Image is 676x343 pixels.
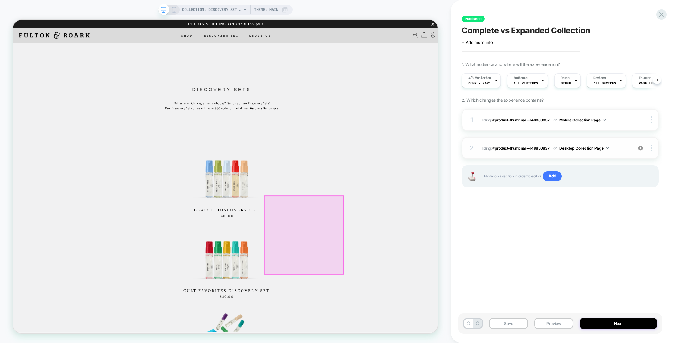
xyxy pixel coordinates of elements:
span: #product-thumbnail--148850837... [492,117,552,122]
button: Mobile Collection Page [559,116,606,124]
button: Next [580,318,658,329]
span: Complete vs Expanded Collection [462,26,590,35]
span: Theme: MAIN [254,5,278,15]
span: Hover on a section in order to edit or [484,171,652,181]
span: #product-thumbnail--148850837... [492,146,552,150]
button: Preview [534,318,573,329]
span: Classic Discovery Set [98,249,471,257]
span: Trigger [639,76,651,80]
span: COLLECTION: Discovery Set (Category) [182,5,242,15]
span: Published [462,16,485,22]
a: Cart [544,20,552,25]
a: Login [532,19,540,24]
span: All Visitors [514,81,538,85]
span: Page Load [639,81,657,85]
span: Shop [224,18,239,23]
a: Discovery Set [254,18,301,24]
img: close [651,145,652,151]
span: Hiding : [480,116,629,124]
span: Add [543,171,562,181]
img: down arrow [603,119,606,121]
span: OTHER [561,81,571,85]
span: Pages [561,76,570,80]
span: Devices [593,76,606,80]
a: Classic Discovery Set $30.00 [95,170,471,274]
span: 2. Which changes the experience contains? [462,97,543,103]
span: Comp - Var1 [468,81,491,85]
span: ALL DEVICES [593,81,616,85]
span: on [553,116,557,123]
a: Shop [223,15,241,27]
span: + Add more info [462,40,493,45]
a: Accessibility Button [556,20,564,25]
img: Joystick [465,171,478,181]
span: A/B Variation [468,76,491,80]
span: Hiding : [480,144,629,152]
span: $30.00 [98,257,471,264]
div: 1 [469,114,475,125]
img: close [651,116,652,123]
div: 2 [469,142,475,154]
a: About Us [315,18,344,24]
span: About Us [315,18,344,23]
span: Discovery Set [254,18,301,23]
img: Fulton & Roark [8,16,102,25]
span: Audience [514,76,528,80]
button: Desktop Collection Page [559,144,609,152]
span: on [553,145,557,151]
img: down arrow [606,147,609,149]
button: Save [489,318,528,329]
a: Discovery Sets [239,90,317,96]
p: Not sure which fragrance to choose? Get one of our Discovery Sets! Our Discovery Set comes with o... [192,107,364,121]
img: crossed eye [638,146,643,151]
span: 1. What audience and where will the experience run? [462,62,560,67]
